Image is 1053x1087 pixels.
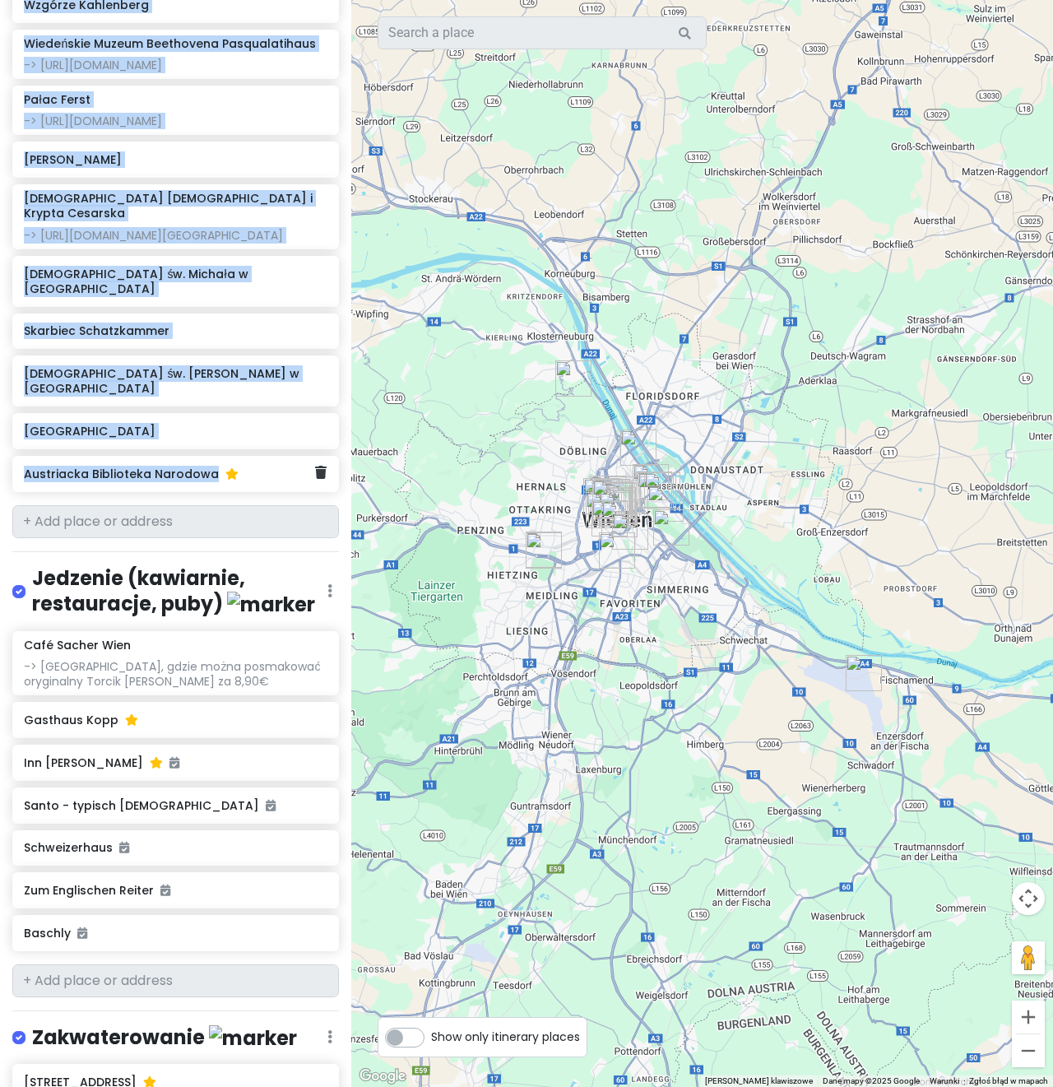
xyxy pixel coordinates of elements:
h6: Gasthaus Kopp [24,713,327,727]
div: Inn Reinthaler [633,464,669,500]
span: Dane mapy ©2025 Google [823,1076,920,1085]
button: Powiększ [1012,1001,1045,1034]
img: Google [355,1066,410,1087]
div: -> [URL][DOMAIN_NAME] [24,58,327,72]
h6: [PERSON_NAME] [24,152,327,167]
h6: Zum Englischen Reiter [24,883,327,898]
i: Added to itinerary [160,885,170,896]
h6: Santo - typisch [DEMOGRAPHIC_DATA] [24,798,327,813]
i: Starred [150,757,163,769]
div: Plac Szwedzki [609,476,645,513]
h6: [DEMOGRAPHIC_DATA] [DEMOGRAPHIC_DATA] i Krypta Cesarska [24,191,327,221]
div: Gasthaus Kopp [620,430,656,466]
h6: Austriacka Biblioteka Narodowa [24,467,315,481]
h6: [DEMOGRAPHIC_DATA] św. [PERSON_NAME] w [GEOGRAPHIC_DATA] [24,366,327,396]
h4: Zakwaterowanie [32,1024,297,1052]
div: Bazar/Targ Naschmarkt [591,500,628,537]
span: Show only itinerary places [431,1028,580,1046]
div: Van-der-Nüll-Gasse 8 [599,532,635,569]
div: Austriacka Biblioteka Narodowa [592,480,637,524]
h6: Inn [PERSON_NAME] [24,755,327,770]
input: + Add place or address [12,505,339,538]
div: -> [URL][DOMAIN_NAME][GEOGRAPHIC_DATA] [24,228,327,243]
h4: Jedzenie (kawiarnie, restauracje, puby) [32,565,327,618]
div: Plac Marii Teresy [588,490,624,526]
input: Search a place [378,16,707,49]
div: Park Pałacowy Schonbrunn [526,532,562,569]
h6: [DEMOGRAPHIC_DATA] św. Michała w [GEOGRAPHIC_DATA] [24,267,327,296]
h6: Wiedeńskie Muzeum Beethovena Pasqualatihaus [24,36,316,51]
h6: Schweizerhaus [24,840,327,855]
div: Schweizerhaus [638,472,674,509]
i: Added to itinerary [169,757,179,769]
h6: Pałac Ferst [24,92,90,107]
div: Wzgórze Kahlenberg [555,360,591,397]
a: Zgłoś błąd w mapach [969,1076,1048,1085]
i: Added to itinerary [266,800,276,811]
a: Pokaż ten obszar w Mapach Google (otwiera się w nowym oknie) [355,1066,410,1087]
h6: Skarbiec Schatzkammer [24,323,327,338]
div: Baschly [644,472,680,509]
div: Dzielnica Muzeów [586,492,622,528]
img: marker [209,1025,297,1051]
input: + Add place or address [12,964,339,997]
div: Wiedeńskie Muzeum Beethovena Pasqualatihaus [590,476,626,512]
button: Skróty klawiszowe [705,1075,813,1087]
img: marker [227,592,315,617]
i: Added to itinerary [119,842,129,853]
div: Belweder w Wiedniu [612,513,648,550]
a: Warunki (otwiera się w nowej karcie) [930,1076,959,1085]
i: Starred [125,714,138,726]
h6: [GEOGRAPHIC_DATA] [24,424,327,439]
i: Starred [225,468,239,480]
div: Schönbrunn [526,532,562,568]
div: Port lotniczy Wiedeń-Schwechat [846,655,882,691]
div: -> [URL][DOMAIN_NAME] [24,114,327,128]
div: Pałac Ferst [594,479,630,515]
h6: Café Sacher Wien [24,638,131,653]
button: Pomniejsz [1012,1034,1045,1067]
div: Kanał Dunajski [653,509,689,546]
h6: Baschly [24,926,327,941]
div: Ratusz w Wiedniu [583,478,619,514]
button: Przeciągnij Pegmana na mapę, by otworzyć widok Street View [1012,941,1045,974]
button: Sterowanie kamerą na mapie [1012,882,1045,915]
div: -> [GEOGRAPHIC_DATA], gdzie można posmakować oryginalny Torcik [PERSON_NAME] za 8,90€ [24,659,327,689]
div: Zum Englischen Reiter [636,471,672,508]
i: Added to itinerary [77,927,87,939]
div: Park Prater [647,485,684,522]
a: Delete place [315,462,327,484]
